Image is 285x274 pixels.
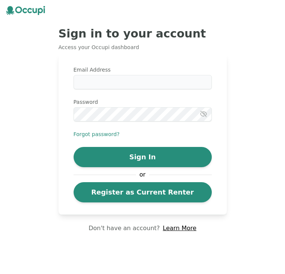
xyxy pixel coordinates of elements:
[136,170,149,179] span: or
[74,130,120,138] button: Forgot password?
[163,224,196,233] a: Learn More
[74,98,212,106] label: Password
[59,43,227,51] p: Access your Occupi dashboard
[59,27,227,40] h2: Sign in to your account
[74,182,212,202] a: Register as Current Renter
[74,147,212,167] button: Sign In
[74,66,212,73] label: Email Address
[89,224,160,233] p: Don't have an account?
